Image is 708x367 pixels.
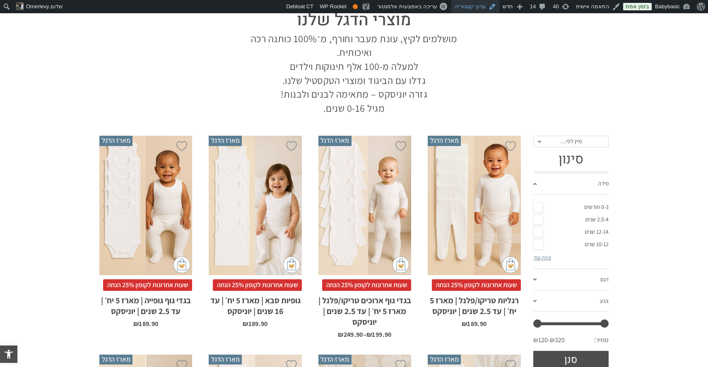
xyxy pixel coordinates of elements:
span: מארז הדגל [99,355,132,365]
p: מושלמים לקיץ, עונת מעבר וחורף, מ־100% כותנה רכה ואיכותית. למעלה מ-100 אלף תינוקות וילדים גדלו עם ... [236,32,472,115]
div: תקין [353,4,358,9]
img: cat-mini-atc.png [393,257,409,273]
bdi: 199.90 [366,330,391,339]
a: דגם [533,269,609,291]
a: 12-14 שנים [533,226,609,238]
span: – [318,327,411,338]
a: בזמן אמת [623,3,652,10]
span: ₪320 [550,336,565,345]
h1: מוצרי הדגל שלנו [236,9,472,32]
span: ₪ [243,319,248,328]
a: מידה [533,173,609,195]
bdi: 189.90 [243,319,267,328]
span: שעות אחרונות לקופון 25% הנחה [432,279,521,291]
h2: גופיות סבא | מארז 5 יח׳ | עד 16 שנים | יוניסקס [209,291,301,317]
span: מארז הדגל [318,136,352,146]
h2: בגדי גוף ארוכים טריקו/פלנל | מארז 5 יח׳ | עד 2.5 שנים | יוניסקס [318,291,411,327]
span: Omerlevy [26,3,49,10]
span: שעות אחרונות לקופון 25% הנחה [213,279,302,291]
span: מארז הדגל [318,355,352,365]
h2: בגדי גוף גופייה | מארז 5 יח׳ | עד 2.5 שנים | יוניסקס [99,291,192,317]
img: cat-mini-atc.png [502,257,519,273]
span: מארז הדגל [428,136,461,146]
a: 2.5-4 שנים [533,213,609,226]
bdi: 249.90 [338,330,363,339]
span: מארז הדגל [209,136,242,146]
a: צפה עוד [533,254,551,261]
span: ₪ [462,319,467,328]
bdi: 189.90 [133,319,158,328]
span: ₪120 [533,336,550,345]
span: ₪ [338,330,343,339]
a: 0-3 חודשים [533,201,609,213]
div: מחיר: — [533,333,609,351]
img: cat-mini-atc.png [283,257,300,273]
span: מארז הדגל [209,355,242,365]
span: מארז הדגל [428,355,461,365]
a: מארז הדגל גופיות סבא | מארז 5 יח׳ | עד 16 שנים | יוניסקס שעות אחרונות לקופון 25% הנחהגופיות סבא |... [209,136,301,327]
a: מארז הדגל בגדי גוף ארוכים טריקו/פלנל | מארז 5 יח׳ | עד 2.5 שנים | יוניסקס שעות אחרונות לקופון 25%... [318,136,411,338]
a: 10-12 שנים [533,238,609,251]
span: שעות אחרונות לקופון 25% הנחה [103,279,192,291]
span: שעות אחרונות לקופון 25% הנחה [322,279,411,291]
span: מיין לפי… [560,137,582,145]
img: cat-mini-atc.png [173,257,190,273]
a: מארז הדגל בגדי גוף גופייה | מארז 5 יח׳ | עד 2.5 שנים | יוניסקס שעות אחרונות לקופון 25% הנחהבגדי ג... [99,136,192,327]
span: ₪ [133,319,139,328]
a: צבע [533,291,609,312]
span: ₪ [366,330,372,339]
span: מארז הדגל [99,136,132,146]
a: מארז הדגל רגליות טריקו/פלנל | מארז 5 יח׳ | עד 2.5 שנים | יוניסקס שעות אחרונות לקופון 25% הנחהרגלי... [428,136,520,327]
h2: רגליות טריקו/פלנל | מארז 5 יח׳ | עד 2.5 שנים | יוניסקס [428,291,520,317]
bdi: 189.90 [462,319,486,328]
span: עריכה באמצעות אלמנטור [377,3,437,10]
h3: סינון [533,151,609,167]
